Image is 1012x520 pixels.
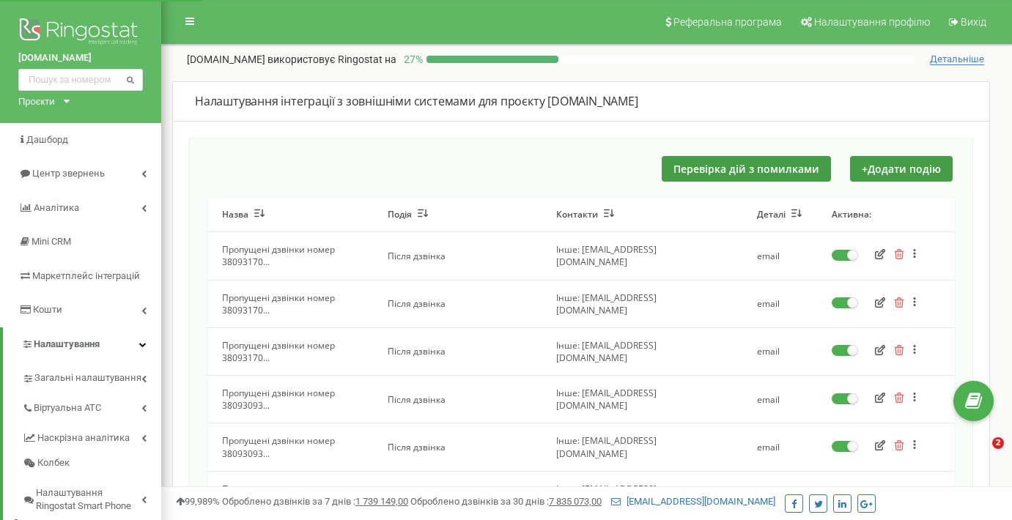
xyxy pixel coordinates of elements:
td: Після дзвінка [373,327,542,375]
a: Загальні налаштування [22,361,161,391]
td: Інше: [EMAIL_ADDRESS][DOMAIN_NAME] [542,327,742,375]
td: email [742,376,817,423]
span: Оброблено дзвінків за 7 днів : [222,496,408,507]
span: Пропущені дзвінки номер 38093170... [222,291,335,316]
span: Дашборд [26,134,68,145]
span: Центр звернень [32,168,105,179]
button: Контакти [556,209,614,220]
td: email [742,232,817,280]
span: Налаштування [34,338,100,349]
p: 27 % [396,52,426,67]
span: Віртуальна АТС [34,401,101,415]
td: email [742,423,817,471]
td: Після дзвінка [373,471,542,519]
a: Налаштування [3,327,161,362]
u: 7 835 073,00 [549,496,602,507]
span: Налаштування профілю [814,16,930,28]
span: Пропущені дзвінки номер 38093170... [222,243,335,268]
td: Інше: [EMAIL_ADDRESS][DOMAIN_NAME] [542,232,742,280]
a: Наскрізна аналітика [22,421,161,451]
button: Деталі [757,209,802,220]
span: Аналiтика [34,202,79,213]
a: [EMAIL_ADDRESS][DOMAIN_NAME] [611,496,775,507]
span: 99,989% [176,496,220,507]
a: Колбек [22,450,161,476]
button: Назва [222,209,265,220]
span: Налаштування Ringostat Smart Phone [36,486,141,513]
td: email [742,327,817,375]
span: Реферальна програма [673,16,782,28]
u: 1 739 149,00 [355,496,408,507]
button: Перевірка дій з помилками [662,156,831,182]
button: Подія [388,209,428,220]
a: Налаштування Ringostat Smart Phone [22,476,161,519]
td: email [742,471,817,519]
span: Пропущені дзвінки номер 38093170... [222,483,335,508]
td: Інше: [EMAIL_ADDRESS][DOMAIN_NAME] [542,280,742,327]
td: Інше: [EMAIL_ADDRESS][DOMAIN_NAME] [542,423,742,471]
span: Пропущені дзвінки номер 38093170... [222,339,335,364]
button: +Додати подію [850,156,953,182]
span: Загальні налаштування [34,371,141,385]
span: Маркетплейс інтеграцій [32,270,140,281]
td: email [742,280,817,327]
a: Віртуальна АТС [22,391,161,421]
td: Інше: [EMAIL_ADDRESS][DOMAIN_NAME] [542,376,742,423]
td: Після дзвінка [373,232,542,280]
span: Кошти [33,304,62,315]
td: Інше: [EMAIL_ADDRESS][DOMAIN_NAME] [542,471,742,519]
span: Mini CRM [32,236,71,247]
span: використовує Ringostat на [267,53,396,65]
div: Проєкти [18,94,55,108]
button: Активна: [832,209,871,220]
span: Детальніше [930,53,984,65]
img: Ringostat logo [18,15,143,51]
div: Налаштування інтеграції з зовнішніми системами для проєкту [DOMAIN_NAME] [195,93,967,110]
span: Пропущені дзвінки номер 38093093... [222,387,335,412]
span: Колбек [37,456,70,470]
p: [DOMAIN_NAME] [187,52,396,67]
span: Оброблено дзвінків за 30 днів : [410,496,602,507]
span: Наскрізна аналітика [37,431,130,445]
a: [DOMAIN_NAME] [18,51,143,65]
td: Після дзвінка [373,423,542,471]
td: Після дзвінка [373,376,542,423]
span: Пропущені дзвінки номер 38093093... [222,434,335,459]
span: Вихід [961,16,986,28]
input: Пошук за номером [18,69,143,91]
span: 2 [992,437,1004,449]
iframe: Intercom live chat [962,437,997,472]
td: Після дзвінка [373,280,542,327]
